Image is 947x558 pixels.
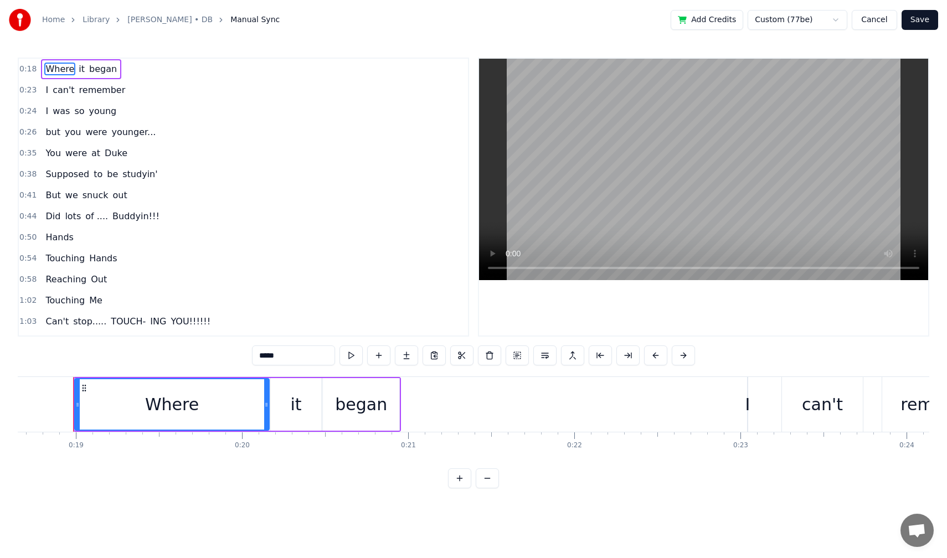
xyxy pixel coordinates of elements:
[19,190,37,201] span: 0:41
[19,64,37,75] span: 0:18
[110,315,147,328] span: TOUCH-
[84,126,108,138] span: were
[111,210,161,223] span: Buddyin!!!
[88,294,104,307] span: Me
[19,232,37,243] span: 0:50
[335,392,387,417] div: began
[733,441,748,450] div: 0:23
[902,10,938,30] button: Save
[401,441,416,450] div: 0:21
[899,441,914,450] div: 0:24
[44,189,61,201] span: But
[149,315,167,328] span: ING
[72,315,107,328] span: stop.....
[852,10,897,30] button: Cancel
[19,274,37,285] span: 0:58
[290,392,301,417] div: it
[84,210,109,223] span: of ....
[19,295,37,306] span: 1:02
[44,126,61,138] span: but
[64,189,79,201] span: we
[78,84,127,96] span: remember
[104,147,128,159] span: Duke
[19,169,37,180] span: 0:38
[42,14,65,25] a: Home
[19,211,37,222] span: 0:44
[44,168,90,180] span: Supposed
[19,85,37,96] span: 0:23
[90,147,101,159] span: at
[64,147,88,159] span: were
[121,168,158,180] span: studyin'
[92,168,104,180] span: to
[567,441,582,450] div: 0:22
[44,84,49,96] span: I
[88,252,118,265] span: Hands
[44,294,86,307] span: Touching
[745,392,750,417] div: I
[44,105,49,117] span: I
[69,441,84,450] div: 0:19
[52,84,75,96] span: can't
[127,14,213,25] a: [PERSON_NAME] • DB
[78,63,86,75] span: it
[230,14,280,25] span: Manual Sync
[44,252,86,265] span: Touching
[9,9,31,31] img: youka
[145,392,199,417] div: Where
[44,210,61,223] span: Did
[88,105,118,117] span: young
[64,210,82,223] span: lots
[19,127,37,138] span: 0:26
[19,316,37,327] span: 1:03
[73,105,85,117] span: so
[44,273,88,286] span: Reaching
[52,105,71,117] span: was
[44,231,74,244] span: Hands
[19,148,37,159] span: 0:35
[64,126,82,138] span: you
[110,126,157,138] span: younger...
[19,106,37,117] span: 0:24
[900,514,934,547] div: Open chat
[42,14,280,25] nav: breadcrumb
[81,189,110,201] span: snuck
[44,147,62,159] span: You
[44,63,75,75] span: Where
[671,10,743,30] button: Add Credits
[111,189,128,201] span: out
[44,315,70,328] span: Can't
[802,392,843,417] div: can't
[83,14,110,25] a: Library
[169,315,212,328] span: YOU!!!!!!
[106,168,119,180] span: be
[88,63,118,75] span: began
[19,253,37,264] span: 0:54
[90,273,108,286] span: Out
[235,441,250,450] div: 0:20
